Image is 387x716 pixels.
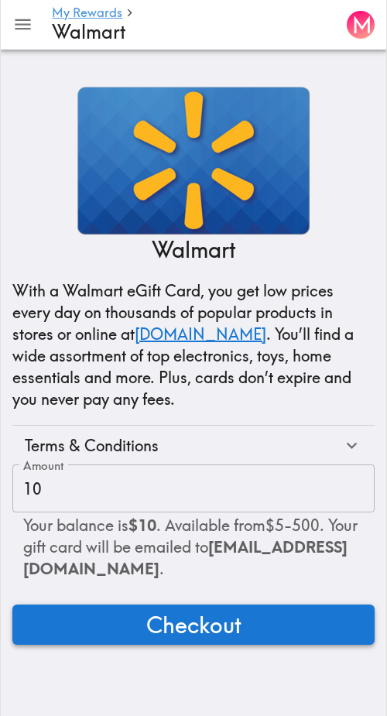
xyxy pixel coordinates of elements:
[128,516,156,535] b: $10
[341,5,381,45] button: M
[77,87,310,235] img: Walmart
[52,21,328,43] h4: Walmart
[12,426,375,466] div: Terms & Conditions
[52,6,122,21] a: My Rewards
[12,605,375,645] button: Checkout
[23,457,64,474] label: Amount
[25,435,341,457] div: Terms & Conditions
[146,609,241,640] span: Checkout
[12,280,375,410] p: With a Walmart eGift Card, you get low prices every day on thousands of popular products in store...
[23,537,348,578] span: [EMAIL_ADDRESS][DOMAIN_NAME]
[135,324,266,344] a: [DOMAIN_NAME]
[352,12,372,39] span: M
[152,235,235,265] p: Walmart
[23,516,358,578] span: Your balance is . Available from $5 - 500 . Your gift card will be emailed to .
